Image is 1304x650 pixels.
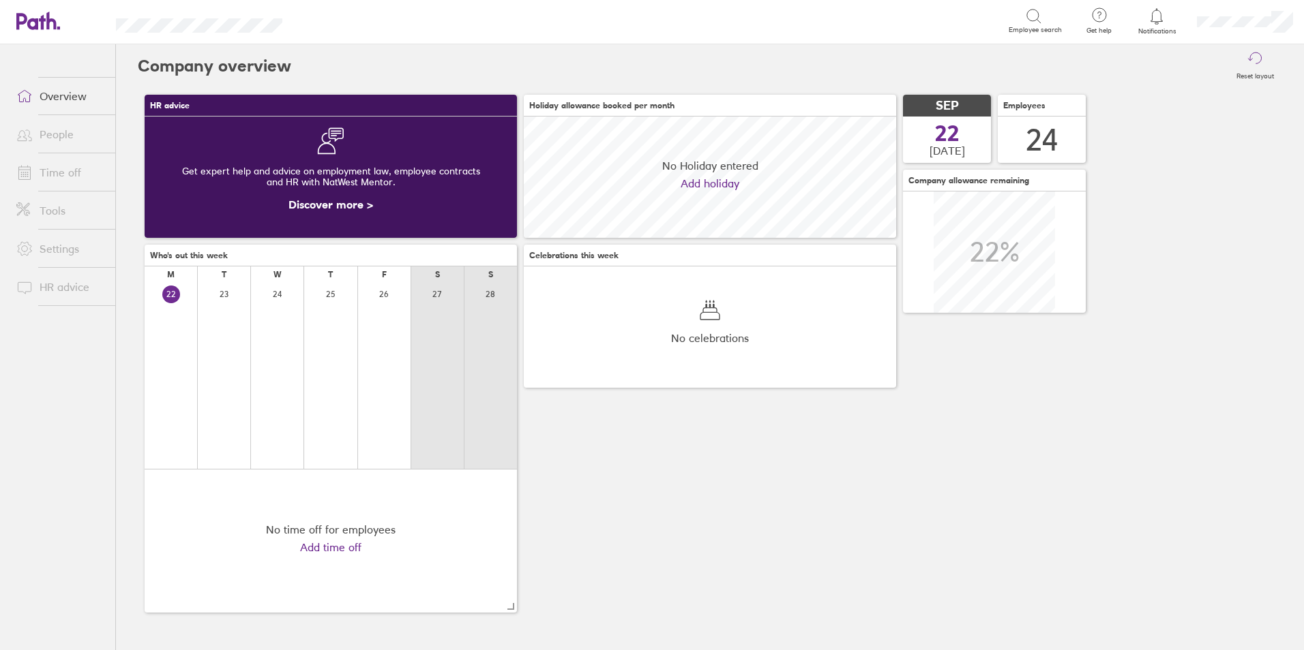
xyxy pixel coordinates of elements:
a: HR advice [5,273,115,300]
span: [DATE] [930,144,965,157]
span: No Holiday entered [662,159,758,172]
a: Time off [5,159,115,186]
span: HR advice [150,101,190,110]
a: Add holiday [681,177,739,189]
span: Holiday allowance booked per month [529,101,675,110]
a: People [5,121,115,148]
span: Employee search [1009,26,1062,34]
span: Celebrations this week [529,251,619,260]
div: M [167,270,175,279]
div: 24 [1026,123,1058,157]
button: Reset layout [1228,44,1282,88]
span: Notifications [1135,27,1179,35]
h2: Company overview [138,44,291,88]
label: Reset layout [1228,68,1282,80]
div: Get expert help and advice on employment law, employee contracts and HR with NatWest Mentor. [155,155,506,198]
a: Notifications [1135,7,1179,35]
span: No celebrations [671,332,749,344]
a: Discover more > [288,198,373,211]
div: F [382,270,387,279]
div: S [435,270,440,279]
div: T [328,270,333,279]
a: Overview [5,82,115,110]
a: Add time off [300,541,361,553]
div: No time off for employees [266,523,396,536]
span: 22 [935,123,960,144]
div: W [273,270,282,279]
a: Settings [5,235,115,262]
div: T [222,270,226,279]
span: Get help [1077,27,1121,35]
div: S [488,270,493,279]
span: Employees [1003,101,1046,110]
a: Tools [5,197,115,224]
span: Who's out this week [150,251,228,260]
div: Search [319,14,354,27]
span: Company allowance remaining [908,176,1029,185]
span: SEP [936,99,959,113]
